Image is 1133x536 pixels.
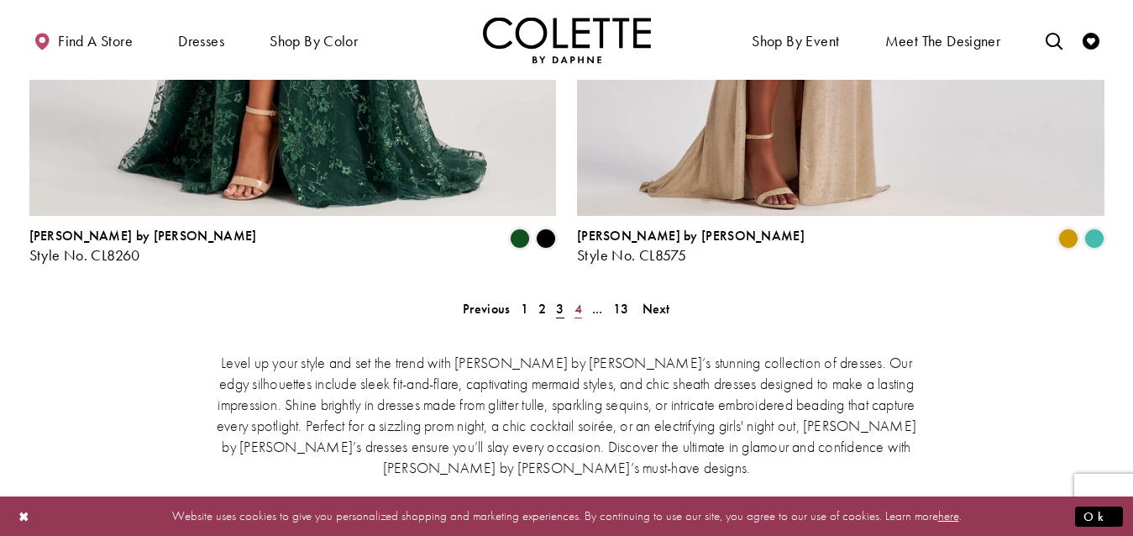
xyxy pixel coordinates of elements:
[577,227,805,244] span: [PERSON_NAME] by [PERSON_NAME]
[174,17,228,63] span: Dresses
[516,297,533,321] a: 1
[536,229,556,249] i: Black
[521,300,528,318] span: 1
[458,297,515,321] a: Prev Page
[1041,17,1067,63] a: Toggle search
[574,300,582,318] span: 4
[577,245,686,265] span: Style No. CL8575
[210,352,924,478] p: Level up your style and set the trend with [PERSON_NAME] by [PERSON_NAME]’s stunning collection o...
[29,229,257,264] div: Colette by Daphne Style No. CL8260
[881,17,1005,63] a: Meet the designer
[1084,229,1104,249] i: Turquoise
[747,17,843,63] span: Shop By Event
[10,502,39,531] button: Close Dialog
[551,297,569,321] span: Current page
[556,300,564,318] span: 3
[1058,229,1078,249] i: Gold
[569,297,587,321] a: 4
[463,300,510,318] span: Previous
[1078,17,1104,63] a: Check Wishlist
[613,300,629,318] span: 13
[29,245,140,265] span: Style No. CL8260
[938,507,959,524] a: here
[587,297,608,321] a: ...
[29,227,257,244] span: [PERSON_NAME] by [PERSON_NAME]
[752,33,839,50] span: Shop By Event
[592,300,603,318] span: ...
[643,300,670,318] span: Next
[58,33,133,50] span: Find a store
[178,33,224,50] span: Dresses
[608,297,634,321] a: 13
[121,505,1012,528] p: Website uses cookies to give you personalized shopping and marketing experiences. By continuing t...
[577,229,805,264] div: Colette by Daphne Style No. CL8575
[510,229,530,249] i: Evergreen
[538,300,546,318] span: 2
[29,17,137,63] a: Find a store
[265,17,362,63] span: Shop by color
[533,297,551,321] a: 2
[1075,506,1123,527] button: Submit Dialog
[483,17,651,63] a: Visit Home Page
[885,33,1001,50] span: Meet the designer
[483,17,651,63] img: Colette by Daphne
[270,33,358,50] span: Shop by color
[637,297,675,321] a: Next Page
